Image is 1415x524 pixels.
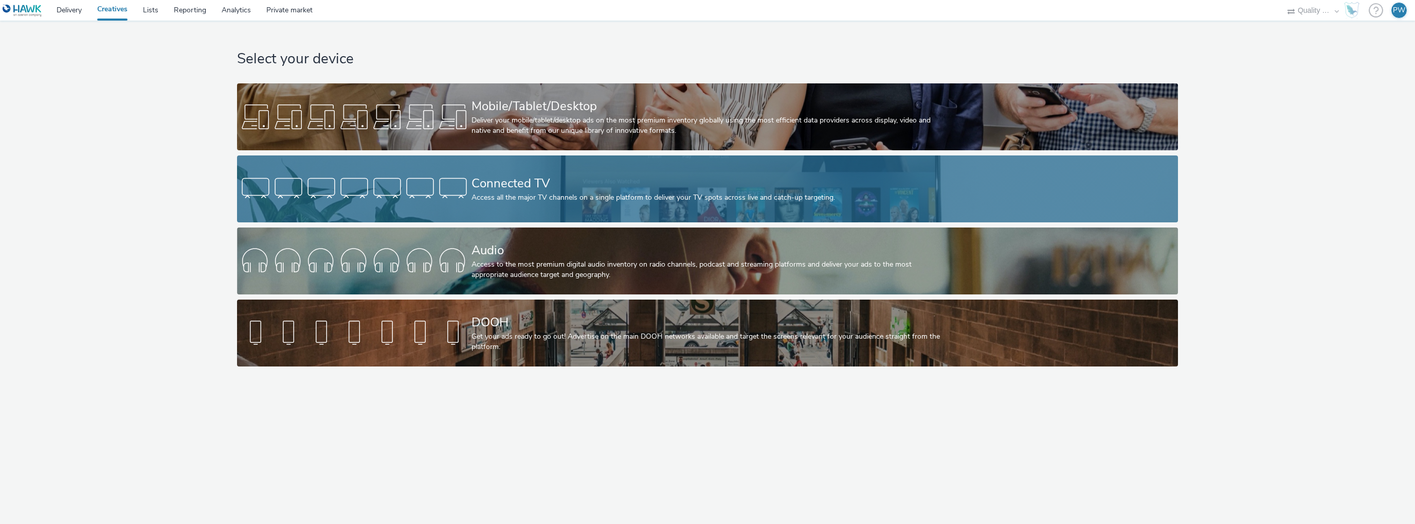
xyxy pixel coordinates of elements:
[237,155,1178,222] a: Connected TVAccess all the major TV channels on a single platform to deliver your TV spots across...
[471,97,940,115] div: Mobile/Tablet/Desktop
[237,300,1178,366] a: DOOHGet your ads ready to go out! Advertise on the main DOOH networks available and target the sc...
[237,83,1178,150] a: Mobile/Tablet/DesktopDeliver your mobile/tablet/desktop ads on the most premium inventory globall...
[237,49,1178,69] h1: Select your device
[471,259,940,281] div: Access to the most premium digital audio inventory on radio channels, podcast and streaming platf...
[1393,3,1405,18] div: PW
[471,313,940,331] div: DOOH
[471,241,940,259] div: Audio
[471,331,940,353] div: Get your ads ready to go out! Advertise on the main DOOH networks available and target the screen...
[1344,2,1359,19] img: Hawk Academy
[237,228,1178,294] a: AudioAccess to the most premium digital audio inventory on radio channels, podcast and streaming ...
[471,174,940,193] div: Connected TV
[471,115,940,136] div: Deliver your mobile/tablet/desktop ads on the most premium inventory globally using the most effi...
[1344,2,1364,19] a: Hawk Academy
[471,193,940,203] div: Access all the major TV channels on a single platform to deliver your TV spots across live and ca...
[3,4,42,17] img: undefined Logo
